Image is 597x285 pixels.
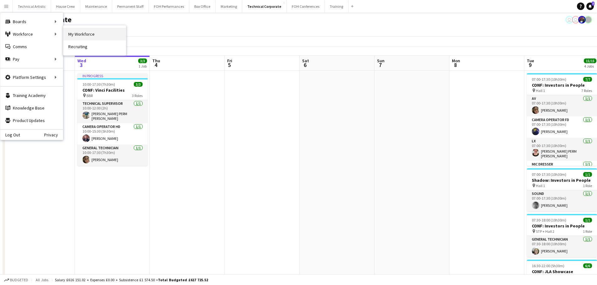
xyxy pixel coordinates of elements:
span: Hall 1 [536,88,545,93]
app-card-role: Camera Operator HD1/110:00-15:30 (5h30m)[PERSON_NAME] [77,123,148,145]
div: Workforce [0,28,63,40]
h3: CONF: Vinci Facilities [77,87,148,93]
a: Recruiting [63,40,126,53]
button: FOH Conferences [287,0,325,13]
span: Thu [152,58,160,64]
span: 6/6 [583,263,592,268]
a: 7 [586,3,594,10]
button: Technical Artistic [13,0,51,13]
span: Tue [527,58,534,64]
span: 1/1 [583,218,592,222]
span: 1 Role [583,229,592,234]
button: Training [325,0,348,13]
a: My Workforce [63,28,126,40]
span: 07:00-17:30 (10h30m) [532,172,566,177]
a: Knowledge Base [0,102,63,114]
div: Platform Settings [0,71,63,84]
h3: CONF: Investors in People [527,223,597,229]
span: Total Budgeted £617 725.52 [158,277,208,282]
h3: CONF: Investors in People [527,82,597,88]
span: 3 Roles [132,93,143,98]
span: 3/3 [138,59,147,63]
span: 5 [226,61,232,69]
a: Log Out [0,132,20,137]
span: 16:30-22:00 (5h30m) [532,263,564,268]
a: Product Updates [0,114,63,127]
span: 15/15 [584,59,596,63]
button: Marketing [216,0,242,13]
span: 10:00-17:30 (7h30m) [82,82,115,87]
span: Wed [77,58,86,64]
button: Technical Corporate [242,0,287,13]
span: 1 Role [583,183,592,188]
button: House Crew [51,0,80,13]
app-card-role: General Technician1/110:00-17:30 (7h30m)[PERSON_NAME] [77,145,148,166]
h3: Shadow: Investors in People [527,177,597,183]
span: Sun [377,58,385,64]
span: Fri [227,58,232,64]
span: 7/7 [583,77,592,82]
h3: CONF: JLA Showcase [527,269,597,274]
span: 7 [592,2,594,6]
span: Budgeted [10,278,28,282]
span: Mon [452,58,460,64]
button: Permanent Staff [112,0,149,13]
span: 07:00-17:30 (10h30m) [532,77,566,82]
button: Box Office [189,0,216,13]
div: Pay [0,53,63,65]
span: 7 [376,61,385,69]
app-card-role: Mic Dresser1/1 [527,161,597,182]
span: BBR [86,93,93,98]
span: 9 [526,61,534,69]
app-job-card: 07:30-18:00 (10h30m)1/1CONF: Investors in People STP + Hall 21 RoleGeneral Technician1/107:30-18:... [527,214,597,257]
span: 7 Roles [581,88,592,93]
app-user-avatar: Liveforce Admin [572,16,579,23]
app-job-card: 07:00-17:30 (10h30m)7/7CONF: Investors in People Hall 17 RolesAV1/107:00-17:30 (10h30m)[PERSON_NA... [527,73,597,166]
app-user-avatar: Gabrielle Barr [584,16,592,23]
app-job-card: 07:00-17:30 (10h30m)1/1Shadow: Investors in People Hall 11 RoleSound1/107:00-17:30 (10h30m)[PERSO... [527,168,597,211]
a: Comms [0,40,63,53]
app-card-role: General Technician1/107:30-18:00 (10h30m)[PERSON_NAME] [527,236,597,257]
app-job-card: In progress10:00-17:30 (7h30m)3/3CONF: Vinci Facilities BBR3 RolesTechnical Supervisor1/110:00-12... [77,73,148,166]
button: Budgeted [3,277,29,283]
span: 3/3 [134,82,143,87]
div: 4 Jobs [584,64,596,69]
span: Sat [302,58,309,64]
app-card-role: LX1/107:00-17:30 (10h30m)[PERSON_NAME] PERM [PERSON_NAME] [527,138,597,161]
a: Privacy [44,132,63,137]
app-user-avatar: Zubair PERM Dhalla [578,16,586,23]
button: FOH Performances [149,0,189,13]
span: 4 [151,61,160,69]
span: 6 [301,61,309,69]
span: STP + Hall 2 [536,229,554,234]
div: Salary £616 151.02 + Expenses £0.00 + Subsistence £1 574.50 = [55,277,208,282]
div: Boards [0,15,63,28]
span: 3 [76,61,86,69]
app-user-avatar: Vaida Pikzirne [566,16,573,23]
button: Maintenance [80,0,112,13]
div: 1 Job [139,64,147,69]
app-card-role: Technical Supervisor1/110:00-12:00 (2h)[PERSON_NAME] PERM [PERSON_NAME] [77,100,148,123]
span: Hall 1 [536,183,545,188]
app-card-role: Camera Operator FD1/107:00-17:30 (10h30m)[PERSON_NAME] [527,116,597,138]
span: All jobs [34,277,50,282]
a: Training Academy [0,89,63,102]
app-card-role: AV1/107:00-17:30 (10h30m)[PERSON_NAME] [527,95,597,116]
app-card-role: Sound1/107:00-17:30 (10h30m)[PERSON_NAME] [527,190,597,211]
span: 8 [451,61,460,69]
div: In progress [77,73,148,78]
span: 1/1 [583,172,592,177]
span: 07:30-18:00 (10h30m) [532,218,566,222]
